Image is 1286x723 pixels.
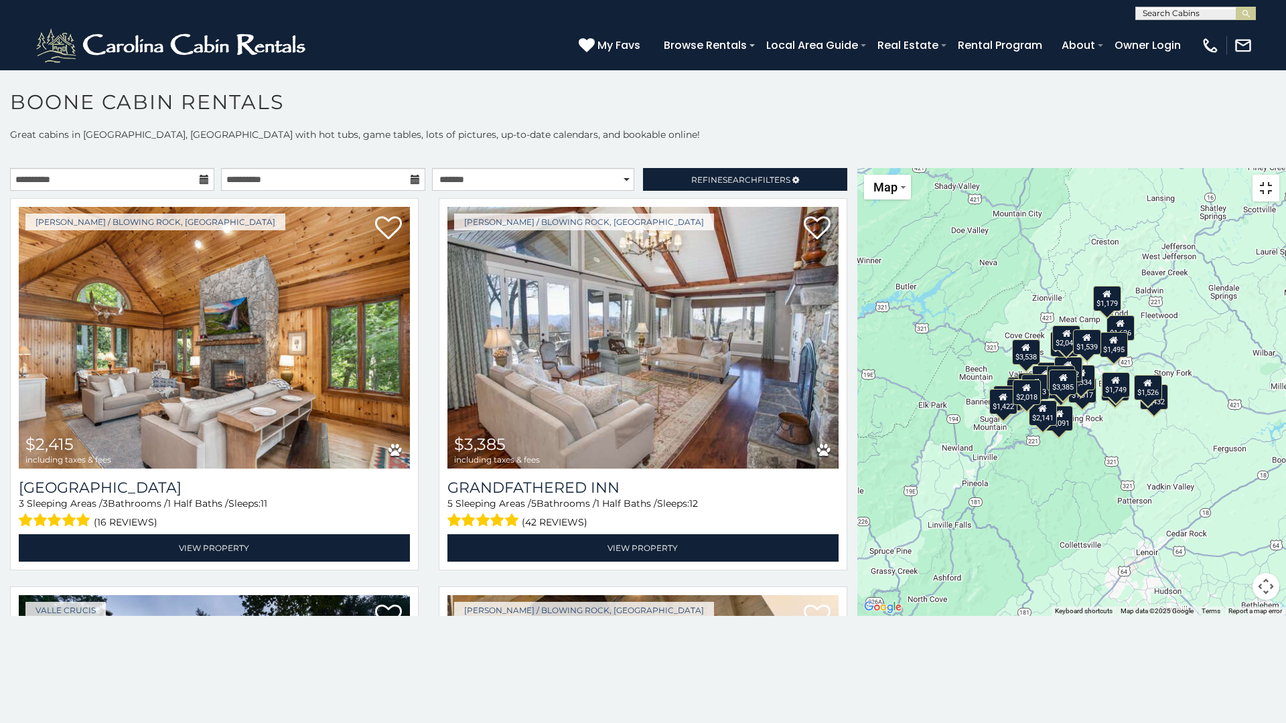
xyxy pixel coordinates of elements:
span: 12 [689,497,698,509]
a: [GEOGRAPHIC_DATA] [19,479,410,497]
a: View Property [19,534,410,562]
div: $2,415 [1047,373,1075,398]
a: RefineSearchFilters [643,168,847,191]
a: Open this area in Google Maps (opens a new window) [861,598,905,616]
div: $1,334 [1067,365,1095,390]
img: mail-regular-white.png [1234,36,1253,55]
div: $1,364 [1047,366,1075,391]
img: Google [861,598,905,616]
span: 11 [261,497,267,509]
span: 3 [19,497,24,509]
a: Grandfathered Inn [447,479,839,497]
div: $1,442 [1054,357,1082,382]
h3: Chimney Island [19,479,410,497]
span: including taxes & fees [454,455,540,464]
button: Keyboard shortcuts [1055,607,1113,616]
a: Browse Rentals [657,33,754,57]
img: Chimney Island [19,207,410,469]
span: 3 [102,497,108,509]
a: Grandfathered Inn $3,385 including taxes & fees [447,207,839,469]
span: My Favs [597,37,640,54]
div: $2,432 [1140,384,1168,409]
div: $2,048 [1052,325,1080,350]
a: Add to favorites [804,603,831,631]
a: Chimney Island $2,415 including taxes & fees [19,207,410,469]
span: $2,415 [25,434,74,454]
div: $1,526 [1134,375,1162,400]
span: (42 reviews) [522,513,587,531]
a: [PERSON_NAME] / Blowing Rock, [GEOGRAPHIC_DATA] [25,214,285,230]
img: Grandfathered Inn [447,207,839,469]
button: Change map style [864,175,911,199]
a: About [1055,33,1102,57]
div: $1,539 [1073,329,1101,355]
span: 5 [531,497,537,509]
a: Owner Login [1108,33,1188,57]
a: Valle Crucis [25,602,106,619]
div: $3,385 [1049,369,1077,394]
div: $1,529 [993,386,1021,411]
div: $1,317 [1068,378,1096,403]
span: Map data ©2025 Google [1121,607,1194,615]
button: Map camera controls [1253,573,1279,600]
button: Toggle fullscreen view [1253,175,1279,202]
div: $1,626 [1106,315,1135,341]
div: Sleeping Areas / Bathrooms / Sleeps: [19,497,410,531]
div: $2,018 [1013,379,1041,404]
span: 1 Half Baths / [167,497,228,509]
a: Terms (opens in new tab) [1202,607,1220,615]
a: Report a map error [1228,607,1282,615]
div: $1,179 [1093,286,1121,311]
span: Refine Filters [691,175,790,185]
div: $1,771 [1032,365,1060,390]
a: [PERSON_NAME] / Blowing Rock, [GEOGRAPHIC_DATA] [454,214,714,230]
a: View Property [447,534,839,562]
div: $1,513 [1021,374,1050,399]
a: Local Area Guide [760,33,865,57]
span: (16 reviews) [94,513,157,531]
a: Add to favorites [804,215,831,243]
a: Rental Program [951,33,1049,57]
a: [PERSON_NAME] / Blowing Rock, [GEOGRAPHIC_DATA] [454,602,714,619]
div: Sleeping Areas / Bathrooms / Sleeps: [447,497,839,531]
span: including taxes & fees [25,455,111,464]
span: $3,385 [454,434,506,454]
img: phone-regular-white.png [1201,36,1220,55]
div: $1,668 [989,388,1017,414]
a: Real Estate [871,33,945,57]
span: Map [873,180,898,194]
div: $2,091 [1045,405,1073,430]
img: White-1-2.png [33,25,311,66]
a: My Favs [579,37,644,54]
div: $1,749 [1101,372,1129,398]
div: $3,538 [1012,339,1040,365]
div: $1,917 [1038,361,1066,387]
a: Add to favorites [375,215,402,243]
span: 5 [447,497,453,509]
div: $2,141 [1029,400,1057,426]
span: 1 Half Baths / [596,497,657,509]
div: $1,422 [989,389,1017,414]
a: Add to favorites [375,603,402,631]
div: $1,564 [1101,375,1129,400]
div: $1,841 [1050,331,1078,357]
span: Search [723,175,758,185]
div: $1,495 [1100,332,1128,357]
